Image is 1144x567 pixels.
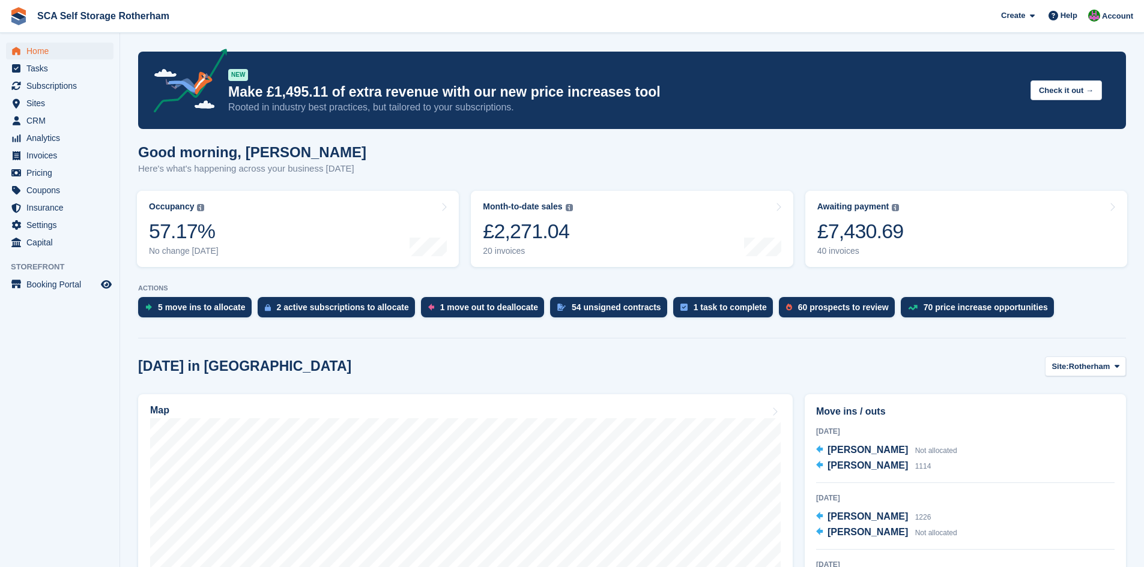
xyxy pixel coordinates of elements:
a: 5 move ins to allocate [138,297,258,323]
a: 70 price increase opportunities [901,297,1060,323]
a: menu [6,147,113,164]
a: [PERSON_NAME] Not allocated [816,525,957,541]
a: [PERSON_NAME] Not allocated [816,443,957,458]
a: menu [6,95,113,112]
button: Site: Rotherham [1045,356,1126,376]
div: 20 invoices [483,246,572,256]
img: task-75834270c22a3079a89374b754ae025e5fb1db73e45f91037f5363f120a921f8.svg [680,304,688,311]
div: £2,271.04 [483,219,572,244]
div: 1 move out to deallocate [440,302,538,312]
span: Invoices [26,147,98,164]
span: Booking Portal [26,276,98,293]
a: menu [6,164,113,181]
a: menu [6,217,113,233]
span: Account [1102,10,1133,22]
div: 57.17% [149,219,219,244]
img: prospect-51fa495bee0391a8d652442698ab0144808aea92771e9ea1ae160a38d050c398.svg [786,304,792,311]
span: Capital [26,234,98,251]
span: Pricing [26,164,98,181]
h2: [DATE] in [GEOGRAPHIC_DATA] [138,358,351,374]
a: menu [6,130,113,146]
span: 1114 [915,462,931,470]
p: Here's what's happening across your business [DATE] [138,162,366,176]
a: SCA Self Storage Rotherham [32,6,174,26]
h1: Good morning, [PERSON_NAME] [138,144,366,160]
a: [PERSON_NAME] 1114 [816,458,931,474]
button: Check it out → [1031,80,1102,100]
a: menu [6,234,113,251]
span: [PERSON_NAME] [828,527,908,537]
h2: Map [150,405,169,416]
a: Occupancy 57.17% No change [DATE] [137,191,459,267]
p: Make £1,495.11 of extra revenue with our new price increases tool [228,83,1021,101]
span: Rotherham [1069,361,1110,373]
img: icon-info-grey-7440780725fd019a000dd9b08b2336e03edf1995a4989e88bcd33f0948082b44.svg [197,204,204,211]
a: menu [6,60,113,77]
p: Rooted in industry best practices, but tailored to your subscriptions. [228,101,1021,114]
a: menu [6,77,113,94]
a: [PERSON_NAME] 1226 [816,509,931,525]
img: icon-info-grey-7440780725fd019a000dd9b08b2336e03edf1995a4989e88bcd33f0948082b44.svg [566,204,573,211]
span: 1226 [915,513,931,521]
div: No change [DATE] [149,246,219,256]
span: Not allocated [915,446,957,455]
span: Help [1061,10,1077,22]
div: 40 invoices [817,246,904,256]
span: Coupons [26,182,98,199]
img: contract_signature_icon-13c848040528278c33f63329250d36e43548de30e8caae1d1a13099fd9432cc5.svg [557,304,566,311]
span: Settings [26,217,98,233]
a: 1 move out to deallocate [421,297,550,323]
img: Sarah Race [1088,10,1100,22]
span: [PERSON_NAME] [828,460,908,470]
img: stora-icon-8386f47178a22dfd0bd8f6a31ec36ba5ce8667c1dd55bd0f319d3a0aa187defe.svg [10,7,28,25]
a: menu [6,43,113,59]
div: [DATE] [816,493,1115,503]
img: price-adjustments-announcement-icon-8257ccfd72463d97f412b2fc003d46551f7dbcb40ab6d574587a9cd5c0d94... [144,49,228,117]
a: Preview store [99,277,113,292]
a: menu [6,182,113,199]
a: 60 prospects to review [779,297,901,323]
a: 2 active subscriptions to allocate [258,297,421,323]
span: Create [1001,10,1025,22]
span: Site: [1052,361,1068,373]
span: CRM [26,112,98,129]
div: 5 move ins to allocate [158,302,246,312]
img: icon-info-grey-7440780725fd019a000dd9b08b2336e03edf1995a4989e88bcd33f0948082b44.svg [892,204,899,211]
span: Sites [26,95,98,112]
div: 70 price increase opportunities [924,302,1048,312]
img: active_subscription_to_allocate_icon-d502201f5373d7db506a760aba3b589e785aa758c864c3986d89f69b8ff3... [265,304,271,311]
img: move_outs_to_deallocate_icon-f764333ba52eb49d3ac5e1228854f67142a1ed5810a6f6cc68b1a99e826820c5.svg [428,304,434,311]
div: 1 task to complete [694,302,767,312]
div: 60 prospects to review [798,302,889,312]
span: Storefront [11,261,120,273]
h2: Move ins / outs [816,404,1115,419]
a: Month-to-date sales £2,271.04 20 invoices [471,191,793,267]
span: [PERSON_NAME] [828,511,908,521]
a: 54 unsigned contracts [550,297,673,323]
a: menu [6,276,113,293]
span: [PERSON_NAME] [828,445,908,455]
div: Month-to-date sales [483,202,562,212]
img: price_increase_opportunities-93ffe204e8149a01c8c9dc8f82e8f89637d9d84a8eef4429ea346261dce0b2c0.svg [908,305,918,310]
a: menu [6,199,113,216]
a: Awaiting payment £7,430.69 40 invoices [805,191,1127,267]
span: Subscriptions [26,77,98,94]
span: Tasks [26,60,98,77]
div: 54 unsigned contracts [572,302,661,312]
span: Insurance [26,199,98,216]
div: £7,430.69 [817,219,904,244]
div: Awaiting payment [817,202,889,212]
span: Home [26,43,98,59]
div: NEW [228,69,248,81]
span: Analytics [26,130,98,146]
div: 2 active subscriptions to allocate [277,302,409,312]
a: menu [6,112,113,129]
div: Occupancy [149,202,194,212]
div: [DATE] [816,426,1115,437]
span: Not allocated [915,529,957,537]
a: 1 task to complete [673,297,779,323]
img: move_ins_to_allocate_icon-fdf77a2bb77ea45bf5b3d319d69a93e2d87916cf1d5bf7949dd705db3b84f3ca.svg [145,304,152,311]
p: ACTIONS [138,284,1126,292]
